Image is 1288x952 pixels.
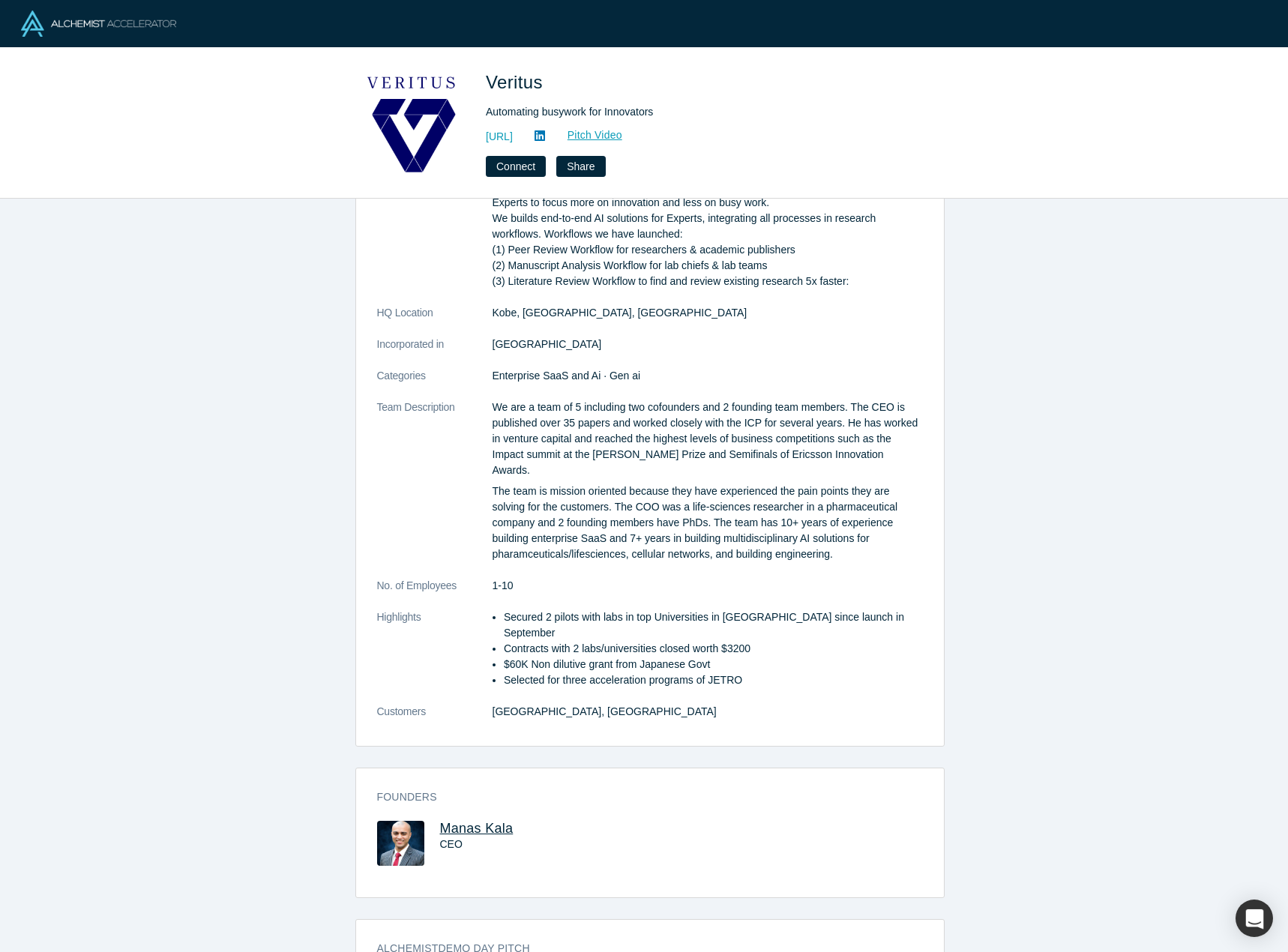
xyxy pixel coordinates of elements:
[504,641,923,657] li: Contracts with 2 labs/universities closed worth $3200
[493,704,923,720] dd: [GEOGRAPHIC_DATA], [GEOGRAPHIC_DATA]
[440,838,463,850] span: CEO
[377,578,493,609] dt: No. of Employees
[377,179,493,305] dt: Description
[440,821,514,836] a: Manas Kala
[377,609,493,704] dt: Highlights
[486,129,513,145] a: [URL]
[493,179,923,289] p: Veritus automates search, review, and analysis within complex research workflows, enabling Expert...
[486,104,906,120] div: Automating busywork for Innovators
[377,337,493,368] dt: Incorporated in
[493,337,923,352] dd: [GEOGRAPHIC_DATA]
[493,578,923,594] dd: 1-10
[377,704,493,735] dt: Customers
[377,305,493,337] dt: HQ Location
[504,672,923,688] li: Selected for three acceleration programs of JETRO
[377,821,424,866] img: Manas Kala's Profile Image
[486,72,548,92] span: Veritus
[493,483,923,562] p: The team is mission oriented because they have experienced the pain points they are solving for t...
[493,370,641,382] span: Enterprise SaaS and Ai · Gen ai
[504,609,923,641] li: Secured 2 pilots with labs in top Universities in [GEOGRAPHIC_DATA] since launch in September
[556,156,605,177] button: Share
[377,400,493,578] dt: Team Description
[21,10,176,37] img: Alchemist Logo
[360,69,465,174] img: Veritus's Logo
[377,368,493,400] dt: Categories
[493,305,923,321] dd: Kobe, [GEOGRAPHIC_DATA], [GEOGRAPHIC_DATA]
[551,127,623,144] a: Pitch Video
[486,156,546,177] button: Connect
[504,657,923,672] li: $60K Non dilutive grant from Japanese Govt
[493,400,923,478] p: We are a team of 5 including two cofounders and 2 founding team members. The CEO is published ove...
[377,789,902,805] h3: Founders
